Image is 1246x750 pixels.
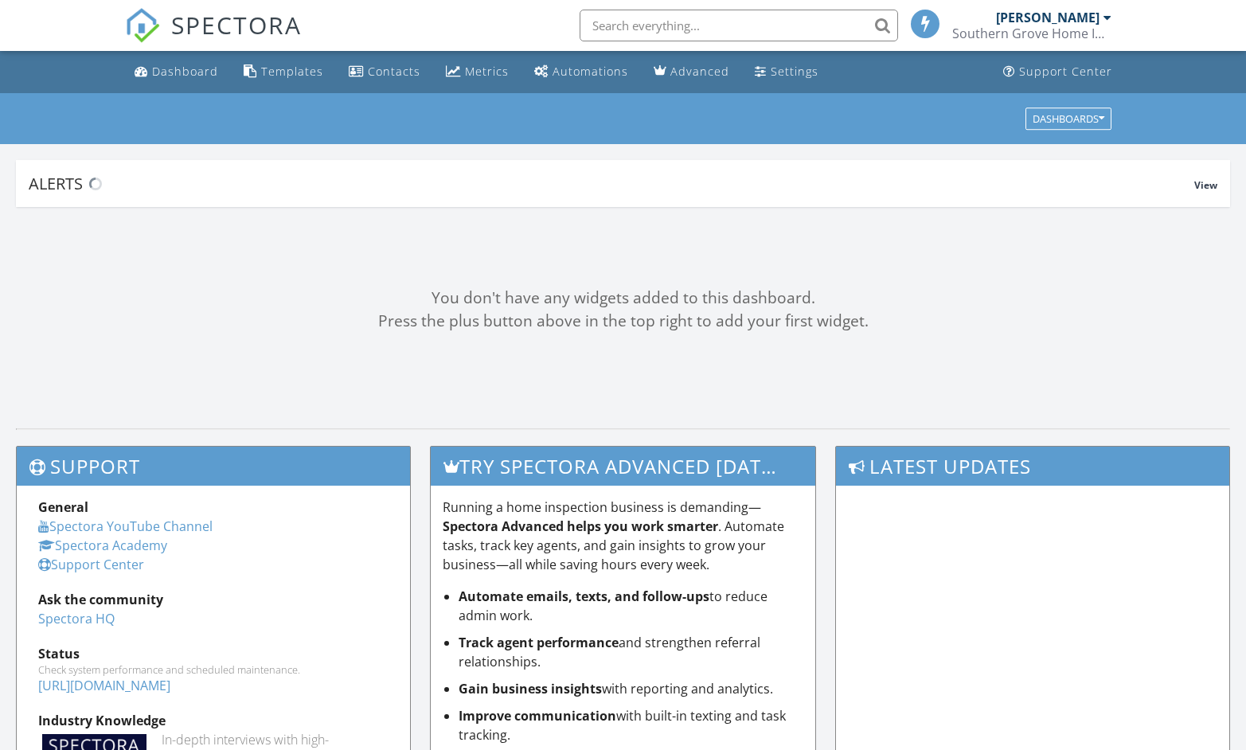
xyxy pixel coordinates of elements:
[38,644,389,663] div: Status
[439,57,515,87] a: Metrics
[459,707,616,725] strong: Improve communication
[16,310,1230,333] div: Press the plus button above in the top right to add your first widget.
[38,498,88,516] strong: General
[459,633,803,671] li: and strengthen referral relationships.
[38,677,170,694] a: [URL][DOMAIN_NAME]
[443,498,803,574] p: Running a home inspection business is demanding— . Automate tasks, track key agents, and gain ins...
[1019,64,1112,79] div: Support Center
[459,680,602,697] strong: Gain business insights
[528,57,635,87] a: Automations (Basic)
[771,64,818,79] div: Settings
[465,64,509,79] div: Metrics
[38,663,389,676] div: Check system performance and scheduled maintenance.
[459,588,709,605] strong: Automate emails, texts, and follow-ups
[125,21,302,55] a: SPECTORA
[1194,178,1217,192] span: View
[997,57,1119,87] a: Support Center
[128,57,225,87] a: Dashboard
[459,706,803,744] li: with built-in texting and task tracking.
[443,518,718,535] strong: Spectora Advanced helps you work smarter
[342,57,427,87] a: Contacts
[748,57,825,87] a: Settings
[580,10,898,41] input: Search everything...
[38,711,389,730] div: Industry Knowledge
[16,287,1230,310] div: You don't have any widgets added to this dashboard.
[1025,107,1111,130] button: Dashboards
[261,64,323,79] div: Templates
[38,556,144,573] a: Support Center
[952,25,1111,41] div: Southern Grove Home Inspections
[553,64,628,79] div: Automations
[152,64,218,79] div: Dashboard
[670,64,729,79] div: Advanced
[996,10,1100,25] div: [PERSON_NAME]
[459,679,803,698] li: with reporting and analytics.
[17,447,410,486] h3: Support
[29,173,1194,194] div: Alerts
[431,447,814,486] h3: Try spectora advanced [DATE]
[836,447,1229,486] h3: Latest Updates
[459,587,803,625] li: to reduce admin work.
[125,8,160,43] img: The Best Home Inspection Software - Spectora
[38,518,213,535] a: Spectora YouTube Channel
[647,57,736,87] a: Advanced
[368,64,420,79] div: Contacts
[38,590,389,609] div: Ask the community
[459,634,619,651] strong: Track agent performance
[237,57,330,87] a: Templates
[1033,113,1104,124] div: Dashboards
[38,537,167,554] a: Spectora Academy
[38,610,115,627] a: Spectora HQ
[171,8,302,41] span: SPECTORA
